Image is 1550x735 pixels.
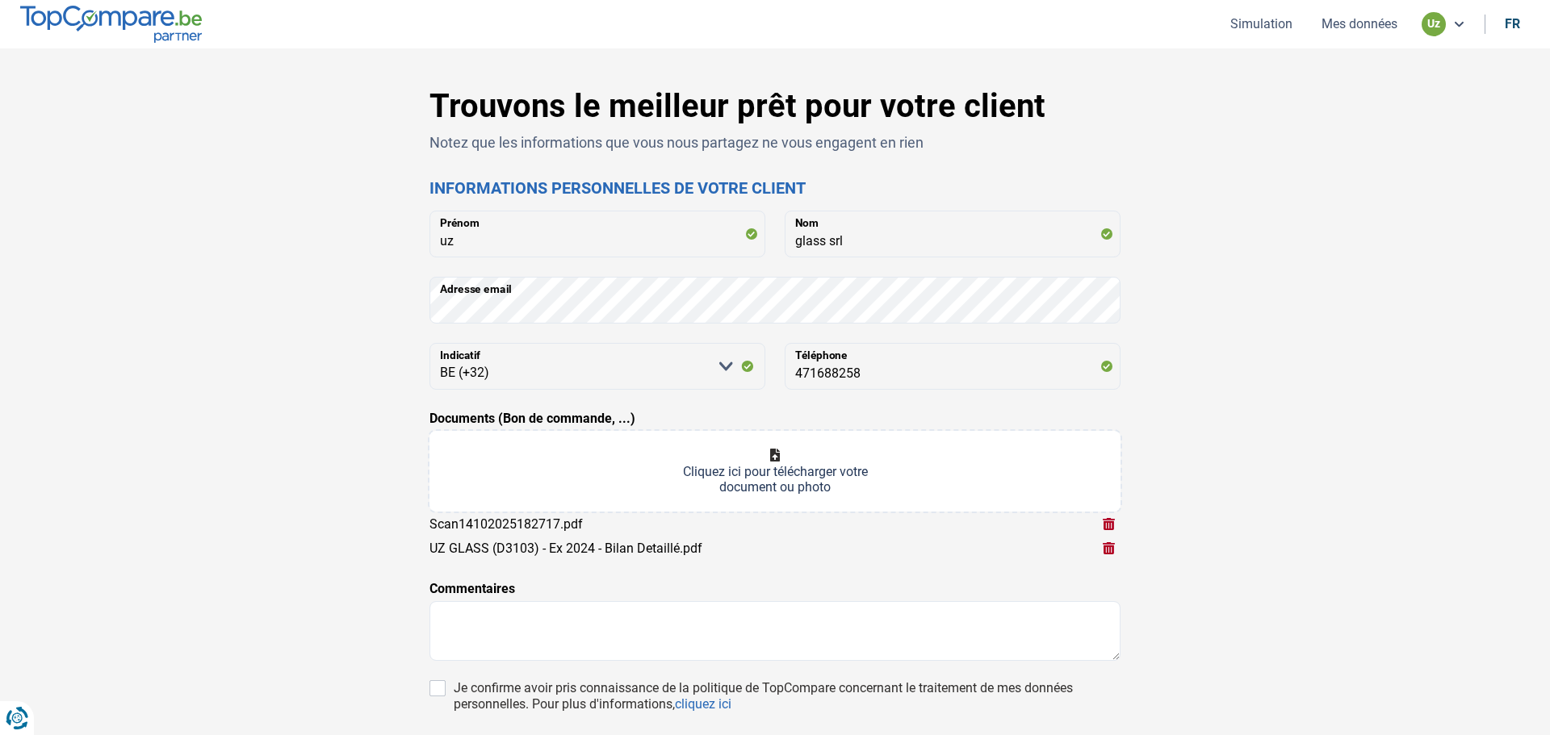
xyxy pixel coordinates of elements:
button: Simulation [1225,15,1297,32]
a: cliquez ici [675,696,731,712]
input: 401020304 [785,343,1121,390]
h2: Informations personnelles de votre client [429,178,1121,198]
div: Je confirme avoir pris connaissance de la politique de TopCompare concernant le traitement de mes... [454,680,1121,712]
button: Mes données [1317,15,1402,32]
div: UZ GLASS (D3103) - Ex 2024 - Bilan Detaillé.pdf [429,541,702,556]
div: fr [1505,16,1520,31]
div: uz [1422,12,1446,36]
img: TopCompare.be [20,6,202,42]
label: Documents (Bon de commande, ...) [429,409,635,428]
p: Notez que les informations que vous nous partagez ne vous engagent en rien [429,132,1121,152]
h1: Trouvons le meilleur prêt pour votre client [429,87,1121,126]
label: Commentaires [429,579,515,599]
select: Indicatif [429,343,765,390]
div: Scan14102025182717.pdf [429,516,583,532]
